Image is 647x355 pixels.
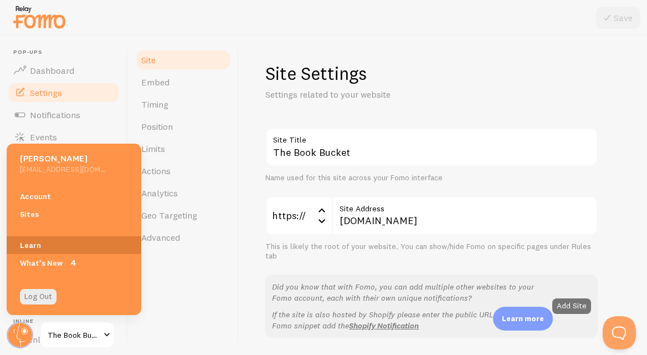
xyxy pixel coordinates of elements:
[141,187,178,199] span: Analytics
[265,173,598,183] div: Name used for this site across your Fomo interface
[552,298,591,314] button: Add Site
[20,164,106,174] h5: [EMAIL_ADDRESS][DOMAIN_NAME]
[7,254,141,272] a: What's New
[30,109,80,120] span: Notifications
[135,93,232,115] a: Timing
[135,182,232,204] a: Analytics
[135,49,232,71] a: Site
[141,165,171,176] span: Actions
[135,71,232,93] a: Embed
[30,87,62,98] span: Settings
[493,307,553,331] div: Learn more
[68,257,79,268] span: 4
[265,88,531,101] p: Settings related to your website
[332,196,598,215] label: Site Address
[272,309,546,331] p: If the site is also hosted by Shopify please enter the public URL. To plant the Fomo snippet add the
[265,242,598,261] div: This is likely the root of your website. You can show/hide Fomo on specific pages under Rules tab
[7,59,121,82] a: Dashboard
[20,289,57,305] a: Log Out
[30,65,74,76] span: Dashboard
[135,138,232,160] a: Limits
[135,115,232,138] a: Position
[7,187,141,205] a: Account
[13,318,121,325] span: Inline
[7,126,121,148] a: Events
[265,62,598,85] h1: Site Settings
[349,321,419,331] a: Shopify Notification
[265,196,332,235] div: https://
[141,77,170,88] span: Embed
[7,236,141,254] a: Learn
[265,128,598,146] label: Site Title
[20,153,106,164] h5: [PERSON_NAME]
[603,316,636,349] iframe: Help Scout Beacon - Open
[135,204,232,226] a: Geo Targeting
[40,322,115,348] a: The Book Bucket
[141,54,156,65] span: Site
[30,131,57,143] span: Events
[141,232,180,243] span: Advanced
[141,121,173,132] span: Position
[502,313,544,324] p: Learn more
[141,210,197,221] span: Geo Targeting
[7,82,121,104] a: Settings
[141,99,168,110] span: Timing
[141,143,165,154] span: Limits
[7,104,121,126] a: Notifications
[7,205,141,223] a: Sites
[135,160,232,182] a: Actions
[12,3,67,31] img: fomo-relay-logo-orange.svg
[13,49,121,56] span: Pop-ups
[272,281,546,303] p: Did you know that with Fomo, you can add multiple other websites to your Fomo account, each with ...
[135,226,232,248] a: Advanced
[332,196,598,235] input: myhonestcompany.com
[48,328,100,342] span: The Book Bucket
